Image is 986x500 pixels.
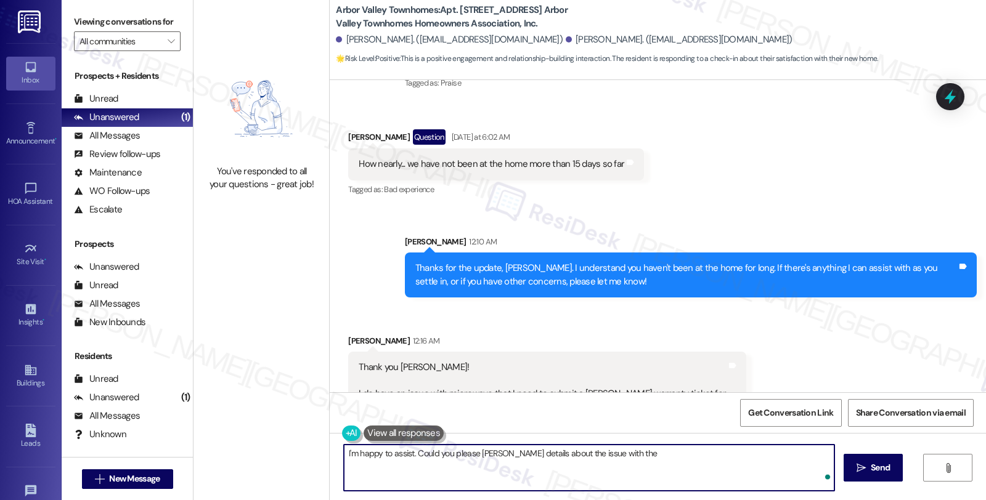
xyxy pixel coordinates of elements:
[336,33,563,46] div: [PERSON_NAME]. ([EMAIL_ADDRESS][DOMAIN_NAME])
[844,454,903,482] button: Send
[74,185,150,198] div: WO Follow-ups
[405,235,977,252] div: [PERSON_NAME]
[74,166,142,179] div: Maintenance
[740,399,841,427] button: Get Conversation Link
[943,463,953,473] i: 
[6,360,55,393] a: Buildings
[348,129,644,149] div: [PERSON_NAME]
[336,54,399,63] strong: 🌟 Risk Level: Positive
[74,129,140,142] div: All Messages
[74,260,139,273] div: Unanswered
[348,334,746,352] div: [PERSON_NAME]
[62,350,193,363] div: Residents
[168,36,174,46] i: 
[74,279,118,292] div: Unread
[6,238,55,272] a: Site Visit •
[74,111,139,124] div: Unanswered
[336,4,582,30] b: Arbor Valley Townhomes: Apt. [STREET_ADDRESS] Arbor Valley Townhomes Homeowners Association, Inc.
[74,409,140,422] div: All Messages
[871,461,890,474] span: Send
[359,361,727,400] div: Thank you [PERSON_NAME]! I do have an issue with microwave that I need to submit a [PERSON_NAME] ...
[74,203,122,216] div: Escalate
[74,391,139,404] div: Unanswered
[466,235,497,248] div: 12:10 AM
[74,12,181,31] label: Viewing conversations for
[74,428,126,441] div: Unknown
[6,57,55,90] a: Inbox
[405,74,977,92] div: Tagged as:
[178,108,194,127] div: (1)
[344,445,834,491] textarea: To enrich screen reader interactions, please activate Accessibility in Grammarly extension settings
[566,33,792,46] div: [PERSON_NAME]. ([EMAIL_ADDRESS][DOMAIN_NAME])
[748,406,833,419] span: Get Conversation Link
[55,135,57,143] span: •
[410,334,440,347] div: 12:16 AM
[74,297,140,310] div: All Messages
[6,299,55,332] a: Insights •
[359,158,624,171] div: How nearly... we have not been at the home more than 15 days so far
[207,165,316,192] div: You've responded to all your questions - great job!
[6,178,55,211] a: HOA Assistant
[449,131,510,143] div: [DATE] at 6:02 AM
[856,406,966,419] span: Share Conversation via email
[44,256,46,264] span: •
[74,316,145,329] div: New Inbounds
[207,58,316,158] img: empty-state
[384,184,434,195] span: Bad experience
[74,148,160,161] div: Review follow-ups
[79,31,161,51] input: All communities
[43,316,44,325] span: •
[18,10,43,33] img: ResiDesk Logo
[336,52,878,65] span: : This is a positive engagement and relationship-building interaction. The resident is responding...
[348,180,644,198] div: Tagged as:
[62,70,193,83] div: Prospects + Residents
[6,420,55,453] a: Leads
[74,92,118,105] div: Unread
[74,373,118,385] div: Unread
[109,472,160,485] span: New Message
[848,399,974,427] button: Share Conversation via email
[82,469,173,489] button: New Message
[178,388,194,407] div: (1)
[857,463,866,473] i: 
[413,129,446,145] div: Question
[415,262,957,288] div: Thanks for the update, [PERSON_NAME]. I understand you haven't been at the home for long. If ther...
[441,78,461,88] span: Praise
[62,238,193,251] div: Prospects
[95,474,104,484] i: 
